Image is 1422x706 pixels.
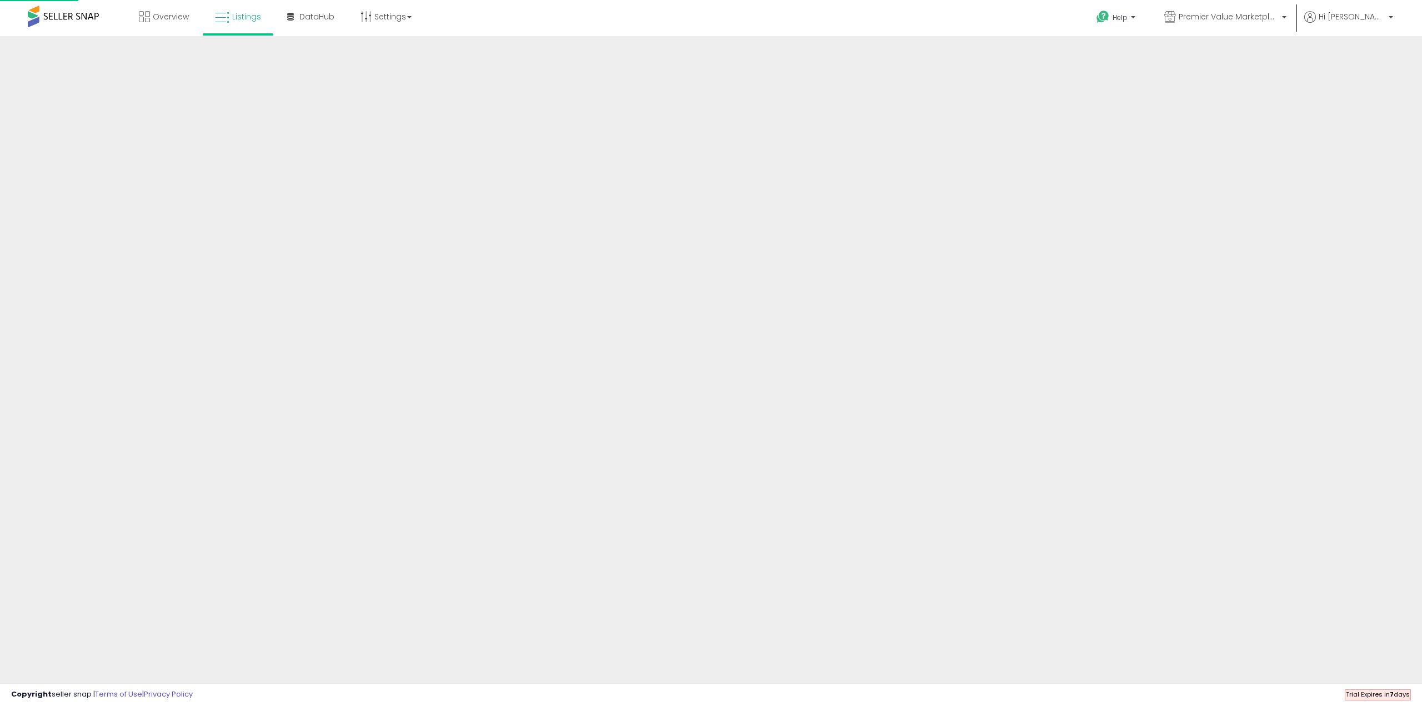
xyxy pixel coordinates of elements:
span: Listings [232,11,261,22]
a: Hi [PERSON_NAME] [1304,11,1393,36]
span: DataHub [299,11,334,22]
span: Help [1113,13,1128,22]
span: Overview [153,11,189,22]
span: Hi [PERSON_NAME] [1319,11,1385,22]
span: Premier Value Marketplace LLC [1179,11,1279,22]
i: Get Help [1096,10,1110,24]
a: Help [1088,2,1146,36]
